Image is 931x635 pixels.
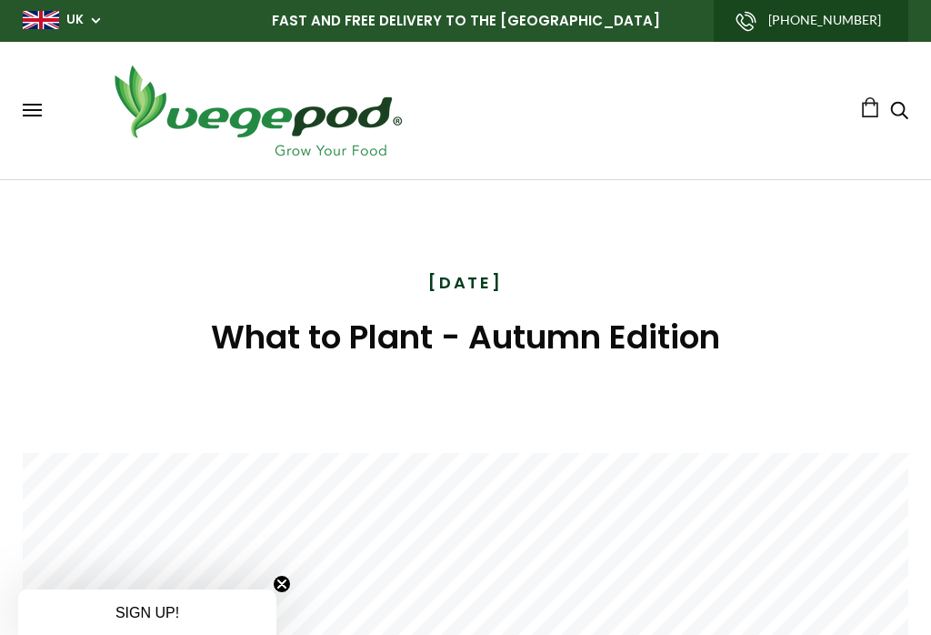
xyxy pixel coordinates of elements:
[890,103,908,122] a: Search
[18,590,276,635] div: SIGN UP!Close teaser
[273,575,291,593] button: Close teaser
[115,605,179,620] span: SIGN UP!
[66,11,84,29] a: UK
[428,270,503,295] time: [DATE]
[98,60,416,161] img: Vegepod
[23,313,908,362] h1: What to Plant - Autumn Edition
[23,11,59,29] img: gb_large.png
